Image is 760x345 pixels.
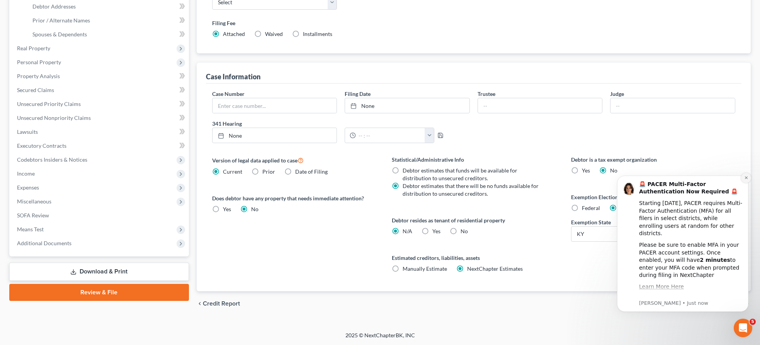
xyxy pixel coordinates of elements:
[17,240,71,246] span: Additional Documents
[610,90,624,98] label: Judge
[26,27,189,41] a: Spouses & Dependents
[403,167,517,181] span: Debtor estimates that funds will be available for distribution to unsecured creditors.
[17,73,60,79] span: Property Analysis
[213,98,337,113] input: Enter case number...
[203,301,240,307] span: Credit Report
[571,155,735,164] label: Debtor is a tax exempt organization
[403,265,447,272] span: Manually Estimate
[17,156,87,163] span: Codebtors Insiders & Notices
[26,14,189,27] a: Prior / Alternate Names
[582,167,590,174] span: Yes
[11,111,189,125] a: Unsecured Nonpriority Claims
[213,128,337,143] a: None
[197,301,240,307] button: chevron_left Credit Report
[295,168,328,175] span: Date of Filing
[582,205,600,211] span: Federal
[345,90,371,98] label: Filing Date
[17,59,61,65] span: Personal Property
[345,98,469,113] a: None
[356,128,425,143] input: -- : --
[32,31,87,38] span: Spouses & Dependents
[262,168,275,175] span: Prior
[17,142,66,149] span: Executory Contracts
[11,208,189,222] a: SOFA Review
[467,265,523,272] span: NextChapter Estimates
[17,184,39,191] span: Expenses
[403,183,539,197] span: Debtor estimates that there will be no funds available for distribution to unsecured creditors.
[17,45,50,51] span: Real Property
[11,97,189,111] a: Unsecured Priority Claims
[17,170,35,177] span: Income
[17,87,54,93] span: Secured Claims
[17,212,49,219] span: SOFA Review
[571,193,735,201] label: Exemption Election
[223,31,245,37] span: Attached
[303,31,332,37] span: Installments
[750,319,756,325] span: 5
[17,101,81,107] span: Unsecured Priority Claims
[478,98,602,113] input: --
[32,17,90,24] span: Prior / Alternate Names
[9,263,189,281] a: Download & Print
[403,228,412,234] span: N/A
[212,155,376,165] label: Version of legal data applied to case
[11,139,189,153] a: Executory Contracts
[392,254,556,262] label: Estimated creditors, liabilities, assets
[17,128,38,135] span: Lawsuits
[32,3,76,10] span: Debtor Addresses
[461,228,468,234] span: No
[17,226,44,232] span: Means Test
[610,98,735,113] input: --
[208,120,474,128] label: 341 Hearing
[9,284,189,301] a: Review & File
[11,69,189,83] a: Property Analysis
[206,72,260,81] div: Case Information
[734,319,752,337] iframe: Intercom live chat
[17,198,51,205] span: Miscellaneous
[17,114,91,121] span: Unsecured Nonpriority Claims
[223,206,231,212] span: Yes
[223,168,242,175] span: Current
[478,90,495,98] label: Trustee
[251,206,258,212] span: No
[571,218,611,226] label: Exemption State
[392,216,556,224] label: Debtor resides as tenant of residential property
[432,228,440,234] span: Yes
[212,194,376,202] label: Does debtor have any property that needs immediate attention?
[11,83,189,97] a: Secured Claims
[605,164,760,324] iframe: Intercom notifications message
[265,31,283,37] span: Waived
[212,19,735,27] label: Filing Fee
[197,301,203,307] i: chevron_left
[212,90,245,98] label: Case Number
[11,125,189,139] a: Lawsuits
[392,155,556,164] label: Statistical/Administrative Info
